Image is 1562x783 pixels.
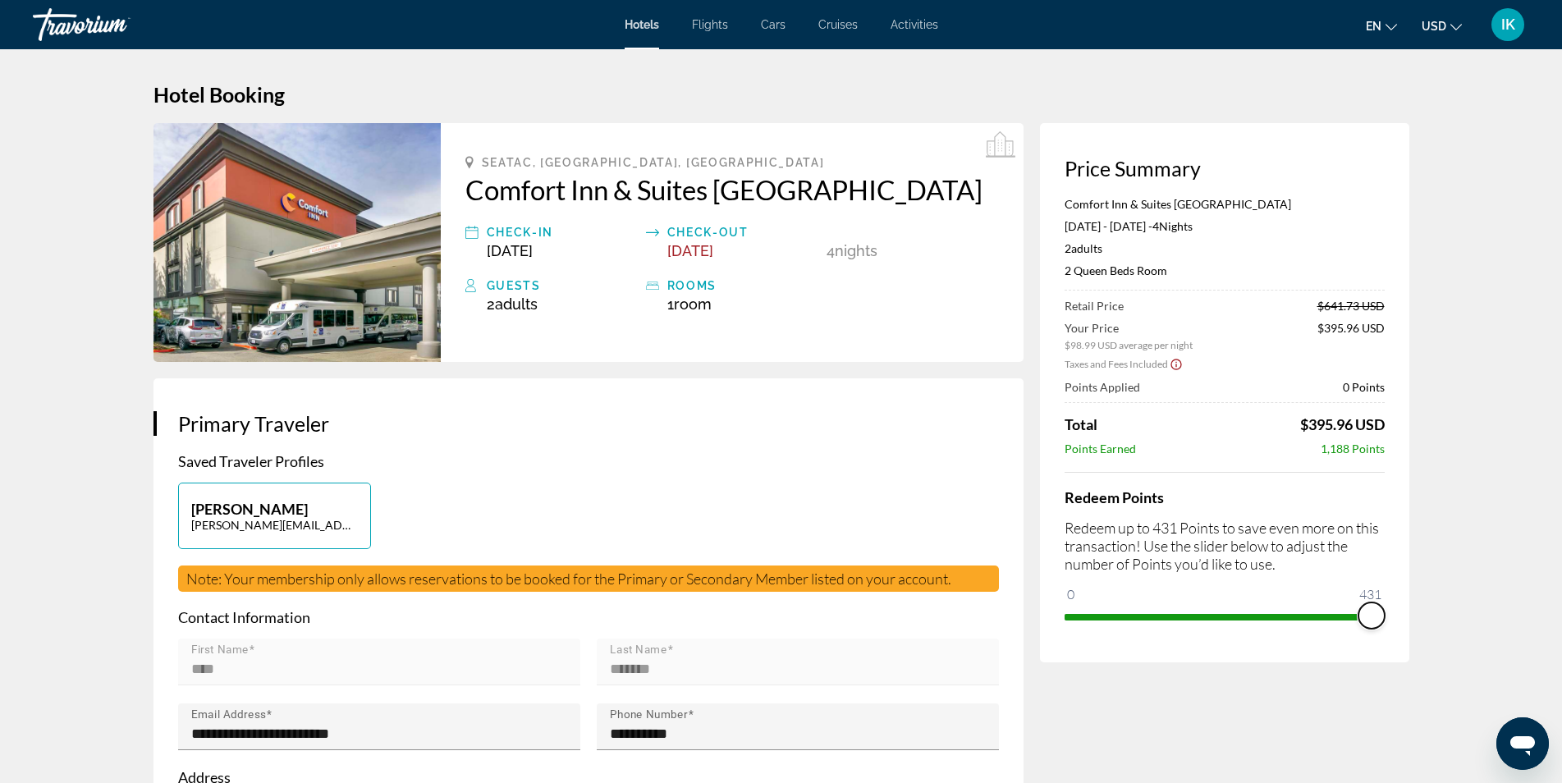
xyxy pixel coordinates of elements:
mat-label: Phone Number [610,708,688,721]
h1: Hotel Booking [153,82,1409,107]
span: Points Applied [1065,380,1140,394]
div: Check-out [667,222,818,242]
p: [DATE] - [DATE] - [1065,219,1385,233]
button: Show Taxes and Fees breakdown [1065,355,1183,372]
iframe: Button to launch messaging window [1496,717,1549,770]
button: [PERSON_NAME][PERSON_NAME][EMAIL_ADDRESS][DOMAIN_NAME] [178,483,371,549]
p: 2 Queen Beds Room [1065,263,1385,277]
span: $395.96 USD [1317,321,1385,351]
a: Travorium [33,3,197,46]
div: Guests [487,276,638,295]
span: $641.73 USD [1317,299,1385,313]
span: Points Earned [1065,442,1136,456]
span: 431 [1357,584,1384,604]
mat-label: Email Address [191,708,266,721]
span: Adults [495,295,538,313]
h4: Redeem Points [1065,488,1385,506]
mat-label: Last Name [610,643,667,657]
a: Activities [891,18,938,31]
p: [PERSON_NAME][EMAIL_ADDRESS][DOMAIN_NAME] [191,518,358,532]
span: 2 [487,295,538,313]
h3: Price Summary [1065,156,1385,181]
span: Nights [1159,219,1193,233]
p: Redeem up to 431 Points to save even more on this transaction! Use the slider below to adjust the... [1065,519,1385,573]
p: Comfort Inn & Suites [GEOGRAPHIC_DATA] [1065,197,1385,211]
p: Contact Information [178,608,999,626]
span: Seatac, [GEOGRAPHIC_DATA], [GEOGRAPHIC_DATA] [482,156,825,169]
span: ngx-slider [1358,602,1385,629]
span: Adults [1071,241,1102,255]
span: $98.99 USD average per night [1065,339,1193,351]
span: USD [1422,20,1446,33]
button: Show Taxes and Fees disclaimer [1170,356,1183,371]
p: [PERSON_NAME] [191,500,358,518]
div: Check-in [487,222,638,242]
span: en [1366,20,1381,33]
span: Your Price [1065,321,1193,335]
span: Retail Price [1065,299,1124,313]
span: 4 [827,242,835,259]
span: 1,188 Points [1321,442,1385,456]
span: Nights [835,242,877,259]
span: Total [1065,415,1097,433]
mat-label: First Name [191,643,249,657]
a: Cruises [818,18,858,31]
span: Room [674,295,712,313]
span: $395.96 USD [1300,415,1385,433]
button: Change language [1366,14,1397,38]
span: Taxes and Fees Included [1065,358,1168,370]
a: Cars [761,18,786,31]
span: 4 [1152,219,1159,233]
span: [DATE] [487,242,533,259]
p: Saved Traveler Profiles [178,452,999,470]
span: 2 [1065,241,1102,255]
button: Change currency [1422,14,1462,38]
h3: Primary Traveler [178,411,999,436]
span: [DATE] [667,242,713,259]
a: Comfort Inn & Suites [GEOGRAPHIC_DATA] [465,173,999,206]
a: Flights [692,18,728,31]
span: 0 Points [1343,380,1385,394]
button: User Menu [1486,7,1529,42]
span: IK [1501,16,1515,33]
span: 0 [1065,584,1077,604]
span: 1 [667,295,712,313]
div: rooms [667,276,818,295]
span: Note: Your membership only allows reservations to be booked for the Primary or Secondary Member l... [186,570,951,588]
ngx-slider: ngx-slider [1065,614,1385,617]
a: Hotels [625,18,659,31]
